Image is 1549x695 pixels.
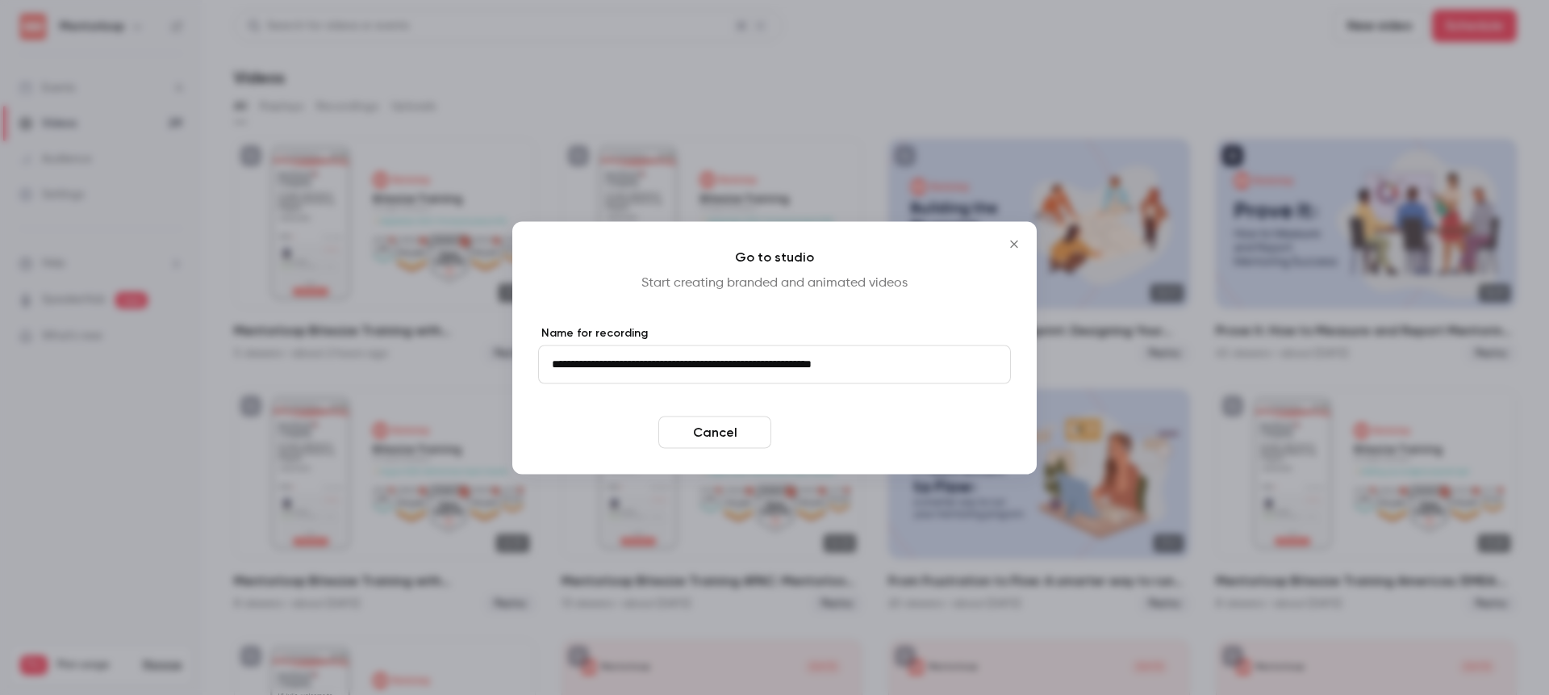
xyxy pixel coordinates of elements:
label: Name for recording [538,324,1011,341]
p: Start creating branded and animated videos [538,273,1011,292]
button: Close [998,228,1030,260]
button: Enter studio [778,416,891,448]
button: Cancel [658,416,771,448]
h4: Go to studio [538,247,1011,266]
